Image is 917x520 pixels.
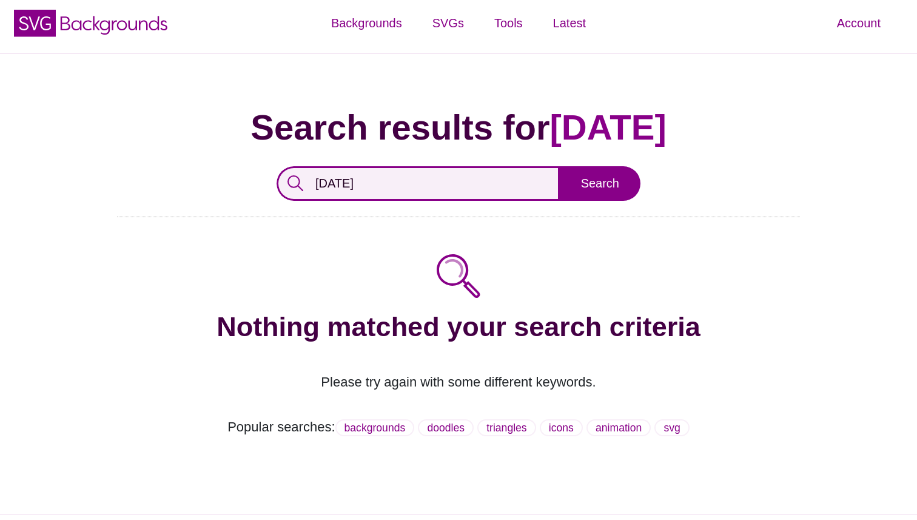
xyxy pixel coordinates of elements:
a: triangles [477,419,536,436]
input: Type your search [277,166,560,201]
h1: Search results for [117,106,800,149]
p: Please try again with some different keywords. [117,371,800,393]
a: Backgrounds [316,5,417,41]
a: backgrounds [335,419,415,436]
p: Popular searches: [117,416,800,439]
a: Latest [538,5,601,41]
a: Account [822,5,896,41]
h2: Nothing matched your search criteria [117,305,800,348]
a: SVGs [417,5,479,41]
a: doodles [418,419,474,436]
a: Tools [479,5,538,41]
span: [DATE] [549,107,666,147]
input: Search [560,166,640,201]
a: animation [586,419,651,436]
a: icons [540,419,583,436]
a: svg [654,419,689,436]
